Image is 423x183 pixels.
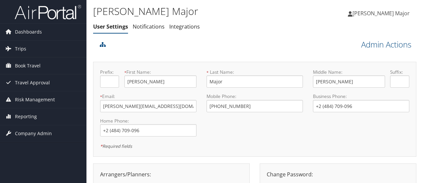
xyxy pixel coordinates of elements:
span: Risk Management [15,91,55,108]
span: Trips [15,41,26,57]
div: Arrangers/Planners: [95,170,248,178]
span: Book Travel [15,57,41,74]
label: Business Phone: [313,93,409,100]
label: Last Name: [207,69,303,75]
label: Mobile Phone: [207,93,303,100]
label: Suffix: [390,69,409,75]
div: Change Password: [262,170,414,178]
label: Middle Name: [313,69,385,75]
span: [PERSON_NAME] Major [352,10,410,17]
span: Reporting [15,108,37,125]
h1: [PERSON_NAME] Major [93,4,309,18]
em: Required fields [100,143,132,149]
a: User Settings [93,23,128,30]
a: [PERSON_NAME] Major [348,3,416,23]
span: Travel Approval [15,74,50,91]
a: Integrations [169,23,200,30]
span: Company Admin [15,125,52,142]
label: First Name: [124,69,197,75]
a: Notifications [133,23,165,30]
img: airportal-logo.png [15,4,81,20]
label: Email: [100,93,197,100]
span: Dashboards [15,24,42,40]
label: Home Phone: [100,118,197,124]
a: Admin Actions [361,39,411,50]
label: Prefix: [100,69,119,75]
